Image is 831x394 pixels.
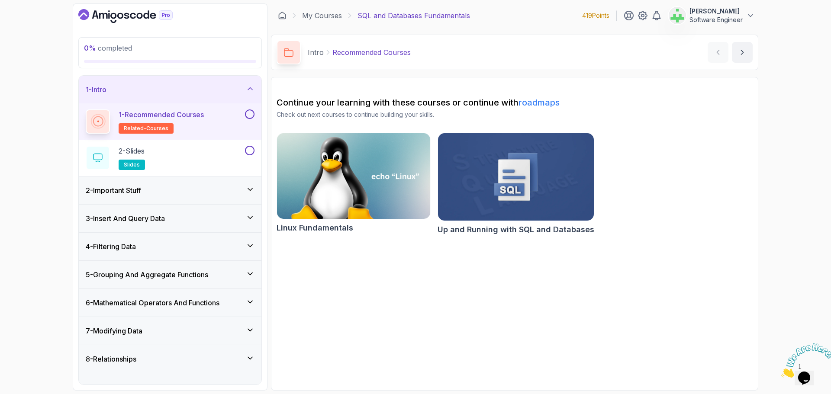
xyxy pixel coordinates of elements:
a: Dashboard [278,11,287,20]
button: 6-Mathematical Operators And Functions [79,289,261,317]
button: next content [732,42,753,63]
p: 419 Points [582,11,609,20]
h2: Linux Fundamentals [277,222,353,234]
span: 0 % [84,44,96,52]
h3: 1 - Intro [86,84,106,95]
button: 2-Slidesslides [86,146,254,170]
button: 1-Intro [79,76,261,103]
span: 1 [3,3,7,11]
p: Recommended Courses [332,47,411,58]
button: 5-Grouping And Aggregate Functions [79,261,261,288]
img: user profile image [669,7,686,24]
h3: 4 - Filtering Data [86,241,136,252]
button: 3-Insert And Query Data [79,205,261,232]
p: [PERSON_NAME] [689,7,743,16]
a: My Courses [302,10,342,21]
button: previous content [708,42,728,63]
h2: Continue your learning with these courses or continue with [277,96,753,109]
img: Linux Fundamentals card [277,133,430,219]
h3: 2 - Important Stuff [86,185,141,195]
a: roadmaps [519,97,560,108]
p: 1 - Recommended Courses [119,109,204,120]
a: Dashboard [78,9,193,23]
span: completed [84,44,132,52]
span: slides [124,161,140,168]
a: Linux Fundamentals cardLinux Fundamentals [277,133,431,234]
button: 1-Recommended Coursesrelated-courses [86,109,254,134]
p: Intro [308,47,324,58]
button: 8-Relationships [79,345,261,373]
img: Up and Running with SQL and Databases card [438,133,594,221]
h2: Up and Running with SQL and Databases [438,224,594,236]
h3: 7 - Modifying Data [86,326,142,336]
p: SQL and Databases Fundamentals [358,10,470,21]
p: Check out next courses to continue building your skills. [277,110,753,119]
img: Chat attention grabber [3,3,57,38]
iframe: chat widget [777,340,831,381]
h3: 9 - Joins [86,382,110,392]
button: 7-Modifying Data [79,317,261,345]
h3: 3 - Insert And Query Data [86,213,165,224]
button: 4-Filtering Data [79,233,261,260]
p: 2 - Slides [119,146,145,156]
h3: 6 - Mathematical Operators And Functions [86,298,219,308]
h3: 8 - Relationships [86,354,136,364]
a: Up and Running with SQL and Databases cardUp and Running with SQL and Databases [438,133,594,236]
p: Software Engineer [689,16,743,24]
button: user profile image[PERSON_NAME]Software Engineer [669,7,755,24]
button: 2-Important Stuff [79,176,261,204]
h3: 5 - Grouping And Aggregate Functions [86,269,208,280]
span: related-courses [124,125,168,132]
